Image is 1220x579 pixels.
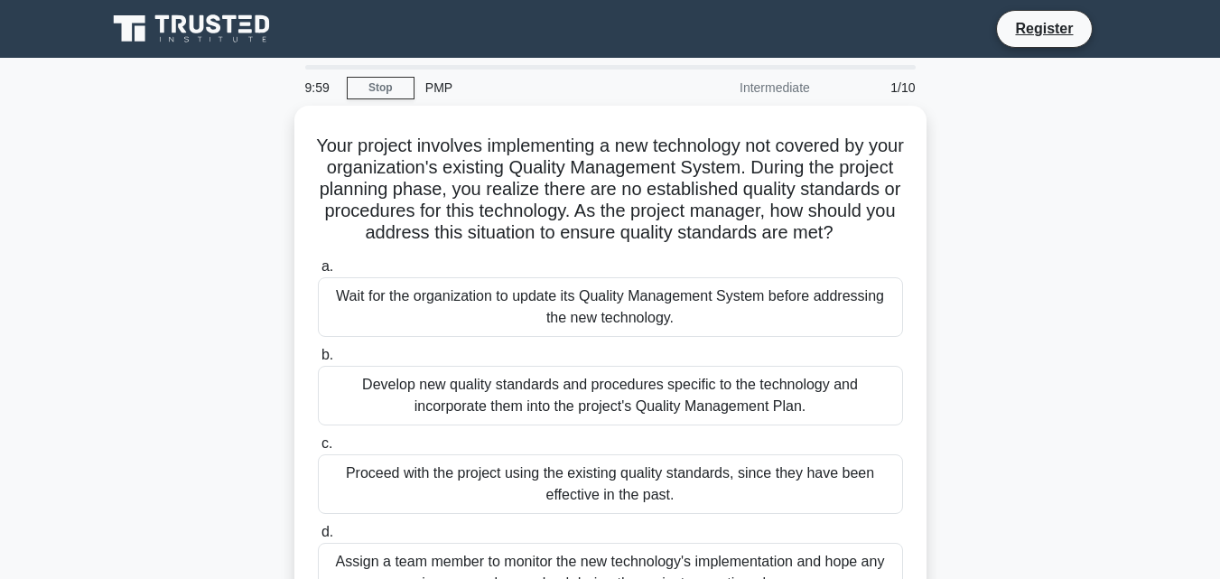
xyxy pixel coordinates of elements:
[347,77,414,99] a: Stop
[318,366,903,425] div: Develop new quality standards and procedures specific to the technology and incorporate them into...
[321,524,333,539] span: d.
[321,347,333,362] span: b.
[294,70,347,106] div: 9:59
[321,435,332,451] span: c.
[663,70,821,106] div: Intermediate
[821,70,927,106] div: 1/10
[1004,17,1084,40] a: Register
[316,135,905,245] h5: Your project involves implementing a new technology not covered by your organization's existing Q...
[414,70,663,106] div: PMP
[318,454,903,514] div: Proceed with the project using the existing quality standards, since they have been effective in ...
[321,258,333,274] span: a.
[318,277,903,337] div: Wait for the organization to update its Quality Management System before addressing the new techn...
